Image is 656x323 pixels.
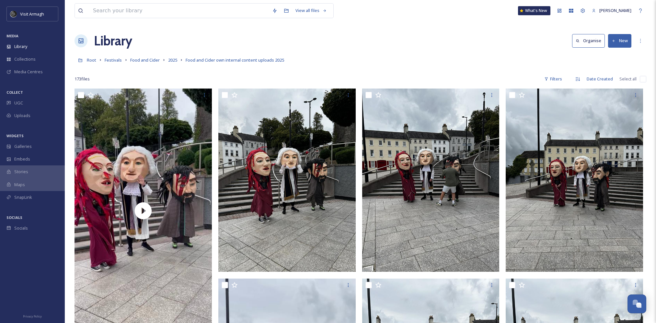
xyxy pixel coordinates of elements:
img: ext_1757187842.3385_Emma.mcquaid@armaghbanbridgecraigavon.gov.uk-IMG_0248.jpeg [362,89,500,272]
span: UGC [14,100,23,106]
span: Socials [14,225,28,231]
span: Collections [14,56,36,62]
button: New [608,34,631,47]
a: [PERSON_NAME] [589,4,635,17]
a: Library [94,31,132,51]
span: Maps [14,182,25,188]
span: [PERSON_NAME] [599,7,631,13]
img: THE-FIRST-PLACE-VISIT-ARMAGH.COM-BLACK.jpg [10,11,17,17]
span: Select all [619,76,637,82]
a: Food and Cider own internal content uploads 2025 [186,56,284,64]
span: Embeds [14,156,30,162]
a: Food and Cider [130,56,160,64]
span: Media Centres [14,69,43,75]
span: Galleries [14,143,32,150]
span: MEDIA [6,33,18,38]
input: Search your library [90,4,269,18]
span: Visit Armagh [20,11,44,17]
span: 2025 [168,57,177,63]
span: Food and Cider own internal content uploads 2025 [186,57,284,63]
a: Root [87,56,96,64]
div: Date Created [583,73,616,85]
span: Root [87,57,96,63]
button: Organise [572,34,605,47]
span: WIDGETS [6,133,24,138]
div: Filters [541,73,565,85]
span: SOCIALS [6,215,22,220]
a: 2025 [168,56,177,64]
span: SnapLink [14,194,32,200]
a: Privacy Policy [23,312,42,320]
img: ext_1757187841.95066_Emma.mcquaid@armaghbanbridgecraigavon.gov.uk-IMG_0249.jpeg [506,89,643,272]
span: COLLECT [6,90,23,95]
span: Food and Cider [130,57,160,63]
span: Stories [14,169,28,175]
a: What's New [518,6,550,15]
span: Privacy Policy [23,314,42,318]
a: View all files [292,4,330,17]
span: Uploads [14,113,30,119]
a: Festivals [105,56,122,64]
span: 173 file s [75,76,90,82]
img: ext_1757187842.363988_Emma.mcquaid@armaghbanbridgecraigavon.gov.uk-IMG_0246.jpeg [218,89,356,272]
span: Festivals [105,57,122,63]
span: Library [14,43,27,50]
button: Open Chat [627,294,646,313]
